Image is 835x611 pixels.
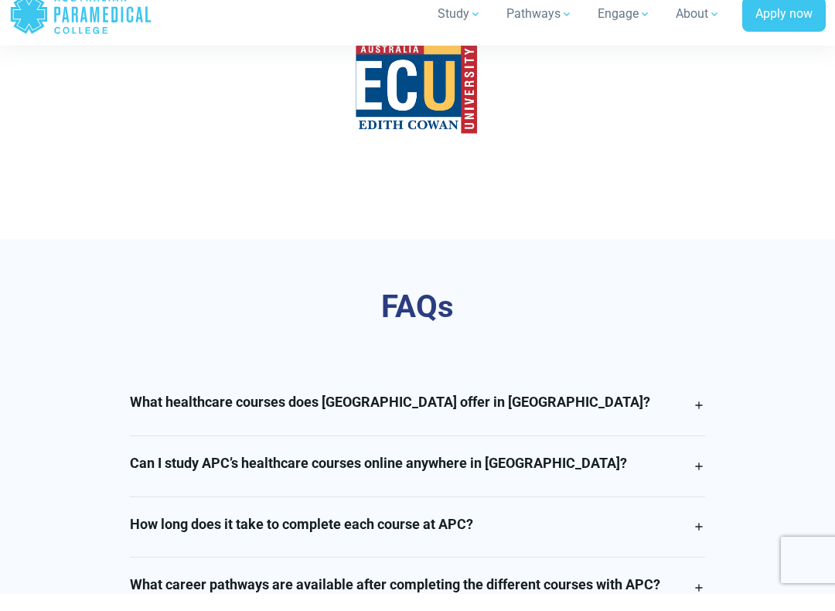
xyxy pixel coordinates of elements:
[130,392,705,452] a: What healthcare courses does [GEOGRAPHIC_DATA] offer in [GEOGRAPHIC_DATA]?
[742,14,826,49] a: Apply now
[588,9,660,53] a: Engage
[130,593,660,610] h4: What career pathways are available after completing the different courses with APC?
[428,9,491,53] a: Study
[347,50,488,157] img: Edith Cowan University logo
[130,472,627,489] h4: Can I study APC’s healthcare courses online anywhere in [GEOGRAPHIC_DATA]?
[666,9,730,53] a: About
[70,305,765,343] div: FAQs
[497,9,582,53] a: Pathways
[130,533,473,550] h4: How long does it take to complete each course at APC?
[130,514,705,575] a: How long does it take to complete each course at APC?
[130,453,705,514] a: Can I study APC’s healthcare courses online anywhere in [GEOGRAPHIC_DATA]?
[9,6,152,56] a: Australian Paramedical College
[130,411,650,428] h4: What healthcare courses does [GEOGRAPHIC_DATA] offer in [GEOGRAPHIC_DATA]?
